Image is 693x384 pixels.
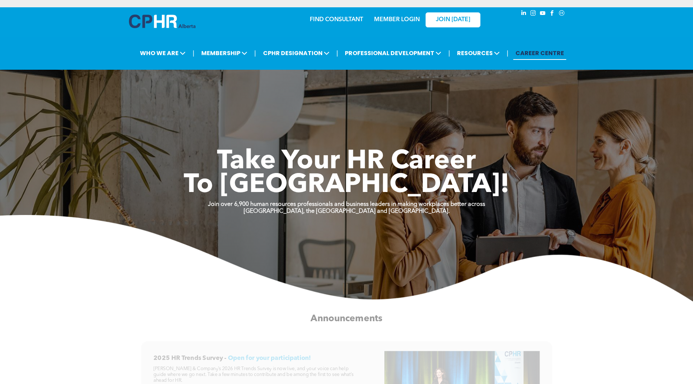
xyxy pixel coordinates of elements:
[153,355,226,361] span: 2025 HR Trends Survey -
[254,46,256,61] li: |
[261,46,332,60] span: CPHR DESIGNATION
[548,9,556,19] a: facebook
[129,15,195,28] img: A blue and white logo for cp alberta
[426,12,480,27] a: JOIN [DATE]
[539,9,547,19] a: youtube
[217,149,476,175] span: Take Your HR Career
[436,16,470,23] span: JOIN [DATE]
[513,46,566,60] a: CAREER CENTRE
[448,46,450,61] li: |
[244,208,450,214] strong: [GEOGRAPHIC_DATA], the [GEOGRAPHIC_DATA] and [GEOGRAPHIC_DATA].
[520,9,528,19] a: linkedin
[343,46,443,60] span: PROFESSIONAL DEVELOPMENT
[193,46,194,61] li: |
[184,172,510,199] span: To [GEOGRAPHIC_DATA]!
[199,46,250,60] span: MEMBERSHIP
[310,17,363,23] a: FIND CONSULTANT
[208,201,485,207] strong: Join over 6,900 human resources professionals and business leaders in making workplaces better ac...
[153,366,353,383] span: [PERSON_NAME] & Company’s 2026 HR Trends Survey is now live, and your voice can help guide where ...
[507,46,509,61] li: |
[228,355,311,361] span: Open for your participation!
[138,46,188,60] span: WHO WE ARE
[336,46,338,61] li: |
[455,46,502,60] span: RESOURCES
[374,17,420,23] a: MEMBER LOGIN
[558,9,566,19] a: Social network
[529,9,537,19] a: instagram
[311,314,382,323] span: Announcements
